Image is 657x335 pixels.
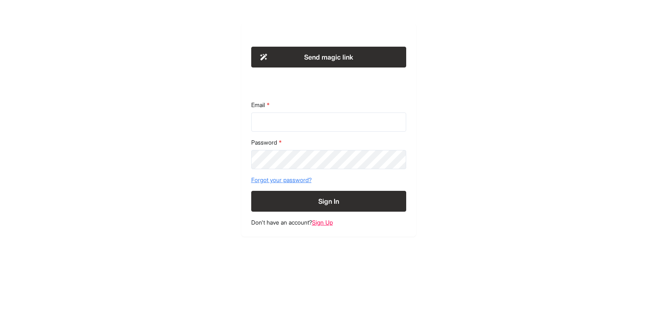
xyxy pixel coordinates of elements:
[251,101,406,109] label: Email
[251,176,406,184] a: Forgot your password?
[312,219,333,226] a: Sign Up
[251,138,406,147] label: Password
[251,47,406,67] button: Send magic link
[251,191,406,212] button: Sign In
[251,218,406,227] footer: Don't have an account?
